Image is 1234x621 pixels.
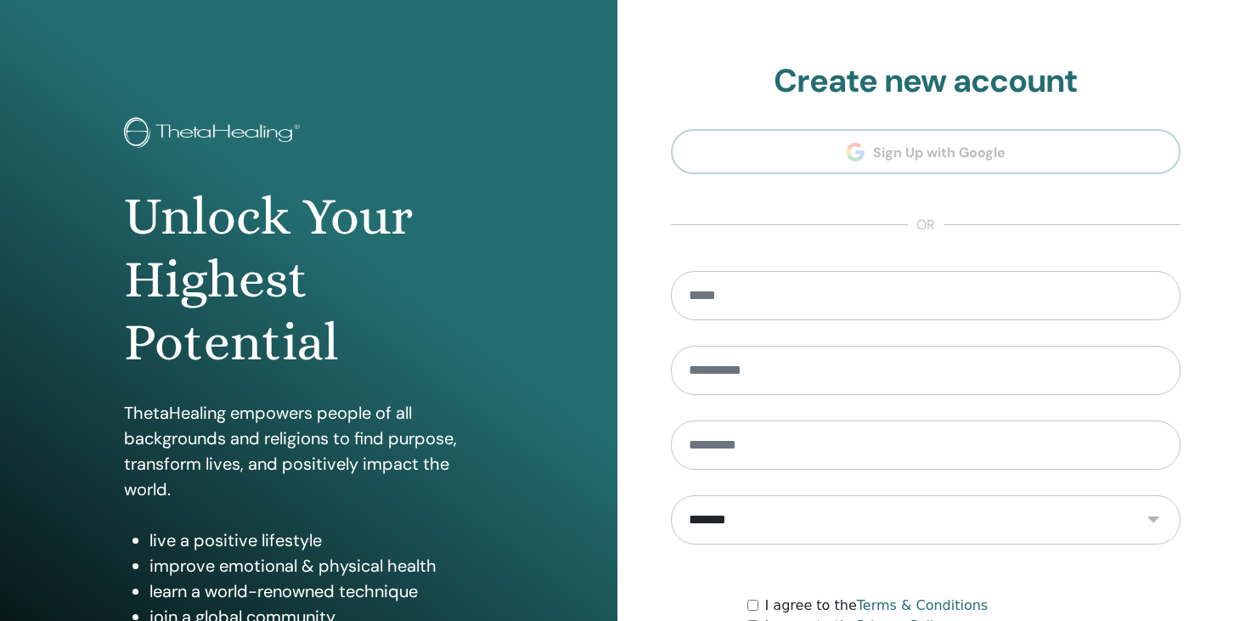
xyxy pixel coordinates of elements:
h1: Unlock Your Highest Potential [124,185,493,375]
label: I agree to the [765,596,989,616]
li: learn a world-renowned technique [149,579,493,604]
span: or [908,215,944,235]
h2: Create new account [671,62,1181,101]
li: improve emotional & physical health [149,553,493,579]
li: live a positive lifestyle [149,528,493,553]
a: Terms & Conditions [857,597,988,613]
p: ThetaHealing empowers people of all backgrounds and religions to find purpose, transform lives, a... [124,400,493,502]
